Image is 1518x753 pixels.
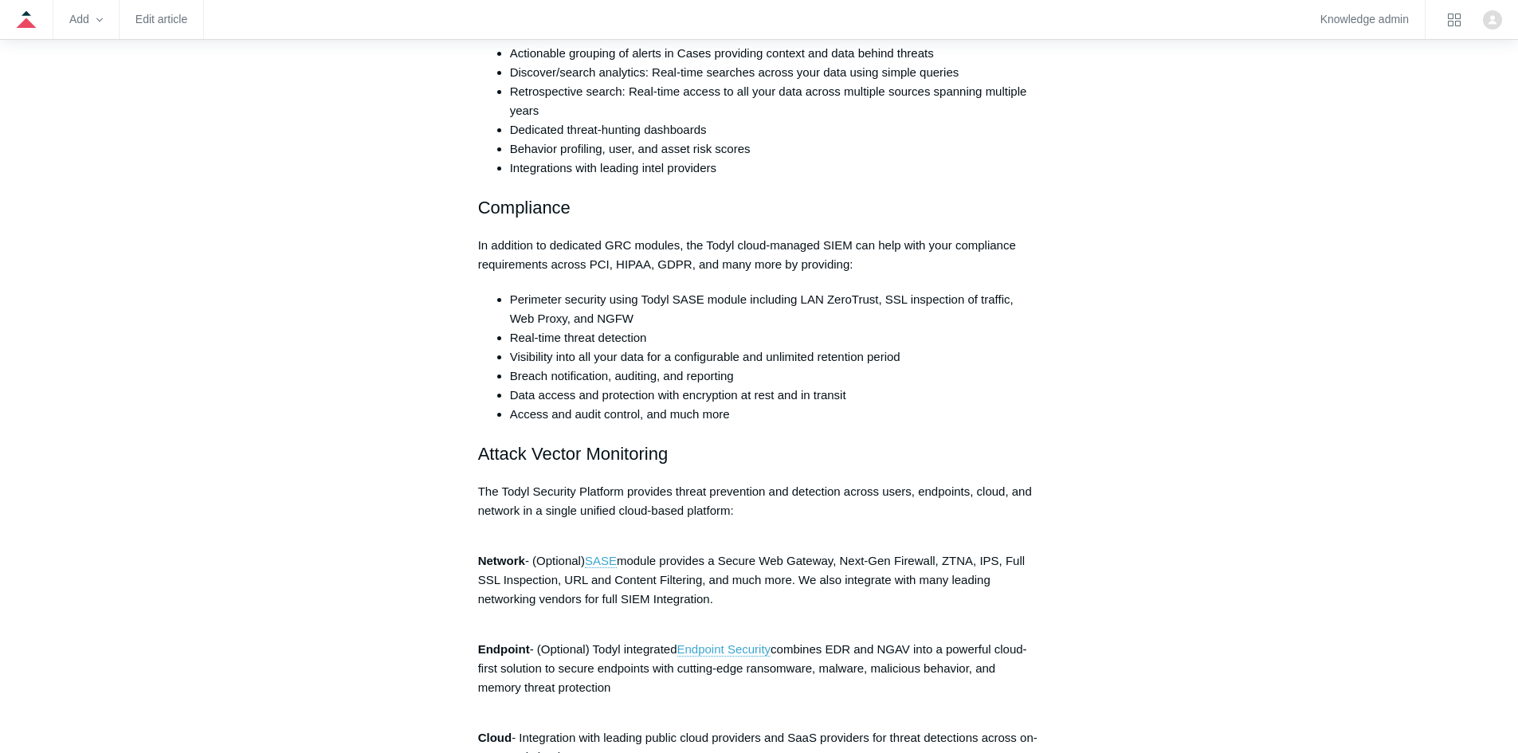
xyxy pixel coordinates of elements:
li: Dedicated threat-hunting dashboards [510,120,1041,139]
p: In addition to dedicated GRC modules, the Todyl cloud-managed SIEM can help with your compliance ... [478,236,1041,274]
p: - (Optional) module provides a Secure Web Gateway, Next-Gen Firewall, ZTNA, IPS, Full SSL Inspect... [478,551,1041,628]
zd-hc-trigger: Click your profile icon to open the profile menu [1483,10,1502,29]
li: Access and audit control, and much more [510,405,1041,424]
p: The Todyl Security Platform provides threat prevention and detection across users, endpoints, clo... [478,482,1041,539]
li: Behavior profiling, user, and asset risk scores [510,139,1041,159]
p: - (Optional) Todyl integrated combines EDR and NGAV into a powerful cloud-first solution to secur... [478,640,1041,716]
li: Integrations with leading intel providers [510,159,1041,178]
li: Perimeter security using Todyl SASE module including LAN ZeroTrust, SSL inspection of traffic, We... [510,290,1041,328]
a: Knowledge admin [1320,15,1409,24]
a: SASE [585,554,617,568]
img: user avatar [1483,10,1502,29]
a: Endpoint Security [677,642,771,657]
h2: Attack Vector Monitoring [478,440,1041,468]
li: Data access and protection with encryption at rest and in transit [510,386,1041,405]
li: Visibility into all your data for a configurable and unlimited retention period [510,347,1041,367]
h2: Compliance [478,194,1041,222]
li: Breach notification, auditing, and reporting [510,367,1041,386]
li: Discover/search analytics: Real-time searches across your data using simple queries [510,63,1041,82]
li: Retrospective search: Real-time access to all your data across multiple sources spanning multiple... [510,82,1041,120]
li: Real-time threat detection [510,328,1041,347]
strong: Endpoint [478,642,530,656]
li: Actionable grouping of alerts in Cases providing context and data behind threats [510,44,1041,63]
a: Edit article [135,15,187,24]
strong: Network [478,554,525,567]
strong: Cloud [478,731,512,744]
zd-hc-trigger: Add [69,15,103,24]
